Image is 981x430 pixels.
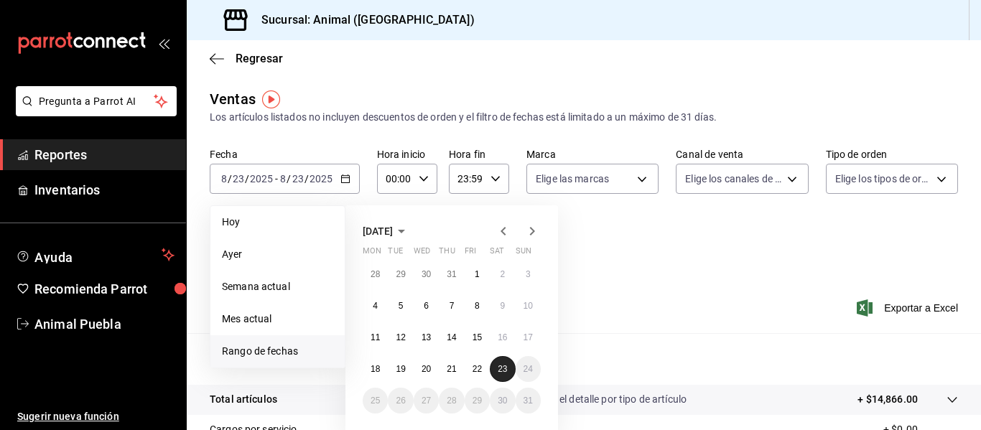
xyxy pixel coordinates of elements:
abbr: August 7, 2025 [450,301,455,311]
button: August 8, 2025 [465,293,490,319]
span: / [228,173,232,184]
abbr: August 18, 2025 [371,364,380,374]
abbr: August 21, 2025 [447,364,456,374]
abbr: August 16, 2025 [498,332,507,342]
button: August 30, 2025 [490,388,515,413]
h3: Sucursal: Animal ([GEOGRAPHIC_DATA]) [250,11,475,29]
abbr: August 15, 2025 [473,332,482,342]
button: August 27, 2025 [414,388,439,413]
abbr: August 2, 2025 [500,269,505,279]
abbr: Saturday [490,246,504,261]
span: Reportes [34,145,175,164]
button: August 3, 2025 [516,261,541,287]
label: Fecha [210,149,360,159]
button: August 13, 2025 [414,324,439,350]
abbr: August 13, 2025 [422,332,431,342]
abbr: August 8, 2025 [475,301,480,311]
span: Elige los canales de venta [685,172,781,186]
abbr: August 20, 2025 [422,364,431,374]
abbr: July 28, 2025 [371,269,380,279]
button: August 28, 2025 [439,388,464,413]
div: Los artículos listados no incluyen descuentos de orden y el filtro de fechas está limitado a un m... [210,110,958,125]
button: [DATE] [363,223,410,240]
p: Total artículos [210,392,277,407]
input: -- [232,173,245,184]
span: Ayuda [34,246,156,263]
span: Rango de fechas [222,344,333,359]
button: August 31, 2025 [516,388,541,413]
button: August 5, 2025 [388,293,413,319]
abbr: July 29, 2025 [396,269,405,279]
button: open_drawer_menu [158,37,169,49]
button: July 31, 2025 [439,261,464,287]
button: August 14, 2025 [439,324,464,350]
label: Hora fin [449,149,509,159]
abbr: August 3, 2025 [526,269,531,279]
span: [DATE] [363,225,393,237]
span: Sugerir nueva función [17,409,175,424]
abbr: August 30, 2025 [498,396,507,406]
abbr: August 28, 2025 [447,396,456,406]
input: -- [292,173,304,184]
button: August 6, 2025 [414,293,439,319]
abbr: August 1, 2025 [475,269,480,279]
button: August 1, 2025 [465,261,490,287]
span: Ayer [222,247,333,262]
button: August 22, 2025 [465,356,490,382]
span: Elige los tipos de orden [835,172,931,186]
abbr: Sunday [516,246,531,261]
div: Ventas [210,88,256,110]
button: July 30, 2025 [414,261,439,287]
abbr: August 23, 2025 [498,364,507,374]
span: Elige las marcas [536,172,609,186]
button: August 15, 2025 [465,324,490,350]
p: + $14,866.00 [857,392,918,407]
abbr: July 30, 2025 [422,269,431,279]
input: ---- [249,173,274,184]
abbr: Thursday [439,246,455,261]
button: August 12, 2025 [388,324,413,350]
button: Regresar [210,52,283,65]
span: Pregunta a Parrot AI [39,94,154,109]
abbr: August 17, 2025 [524,332,533,342]
abbr: Monday [363,246,381,261]
abbr: Wednesday [414,246,430,261]
abbr: August 29, 2025 [473,396,482,406]
label: Canal de venta [676,149,808,159]
button: August 9, 2025 [490,293,515,319]
span: Hoy [222,215,333,230]
button: August 29, 2025 [465,388,490,413]
button: August 20, 2025 [414,356,439,382]
abbr: August 5, 2025 [399,301,404,311]
input: ---- [309,173,333,184]
button: August 26, 2025 [388,388,413,413]
span: Exportar a Excel [860,299,958,317]
button: August 24, 2025 [516,356,541,382]
button: August 10, 2025 [516,293,541,319]
label: Hora inicio [377,149,437,159]
span: Recomienda Parrot [34,279,175,299]
button: August 11, 2025 [363,324,388,350]
label: Tipo de orden [826,149,958,159]
abbr: August 31, 2025 [524,396,533,406]
input: -- [279,173,287,184]
span: Animal Puebla [34,314,175,334]
abbr: August 11, 2025 [371,332,380,342]
button: Pregunta a Parrot AI [16,86,177,116]
button: August 2, 2025 [490,261,515,287]
button: August 4, 2025 [363,293,388,319]
button: August 18, 2025 [363,356,388,382]
button: July 29, 2025 [388,261,413,287]
img: Tooltip marker [262,90,280,108]
button: July 28, 2025 [363,261,388,287]
span: Inventarios [34,180,175,200]
abbr: Friday [465,246,476,261]
button: August 25, 2025 [363,388,388,413]
abbr: August 6, 2025 [424,301,429,311]
span: Mes actual [222,312,333,327]
abbr: August 26, 2025 [396,396,405,406]
a: Pregunta a Parrot AI [10,104,177,119]
span: - [275,173,278,184]
input: -- [220,173,228,184]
